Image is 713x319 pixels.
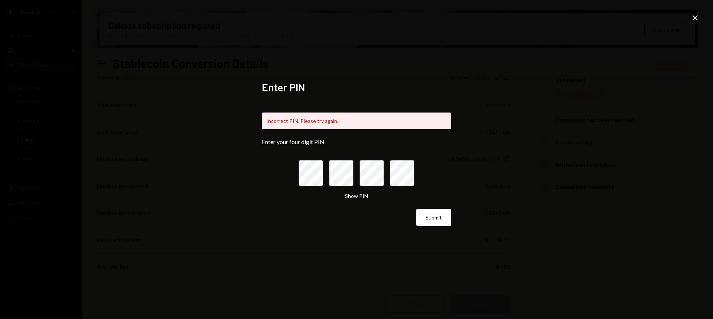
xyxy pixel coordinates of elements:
input: pin code 1 of 4 [299,160,323,186]
h2: Enter PIN [262,80,451,95]
input: pin code 4 of 4 [390,160,414,186]
div: Enter your four digit PIN [262,138,451,145]
div: Incorrect PIN. Please try again. [262,113,451,129]
button: Show PIN [345,193,368,200]
input: pin code 3 of 4 [359,160,384,186]
input: pin code 2 of 4 [329,160,354,186]
button: Submit [416,209,451,226]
